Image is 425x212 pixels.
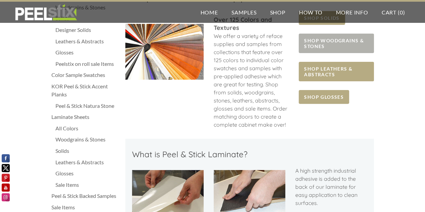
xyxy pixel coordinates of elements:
a: All Colors [55,124,119,132]
a: Color Sample Swatches [51,71,119,79]
font: What is Peel & Stick Laminate? [132,149,248,159]
a: Shop [263,2,292,23]
a: Glosses [55,169,119,177]
a: KOR Peel & Stick Accent Planks [51,82,119,98]
a: Peel & Stick Natura Stone [55,102,119,110]
a: Cart (0) [375,2,412,23]
img: Picture [125,24,204,80]
font: ​Over 125 Colors and Textures [214,16,272,32]
a: SHOP WOODGRAINS & STONES [299,34,374,53]
a: Sale Items [51,203,119,211]
a: Solids [55,147,119,155]
span: 0 [399,9,403,15]
a: More Info [329,2,375,23]
img: REFACE SUPPLIES [13,4,78,21]
a: Leathers & Abstracts [55,37,119,45]
a: Glosses [55,48,119,56]
a: Samples [225,2,263,23]
a: Home [194,2,225,23]
a: Laminate Sheets [51,113,119,121]
a: Leathers & Abstracts [55,158,119,166]
a: How To [292,2,329,23]
span: We offer a variety of reface supplies and samples from collections that feature over 125 colors t... [214,33,287,128]
a: Peelstix on roll sale Items [55,60,119,68]
a: SHOP LEATHERS & ABSTRACTS [299,62,374,81]
a: Sale Items [55,181,119,189]
a: Peel & Stick Backed Samples [51,192,119,200]
a: Designer Solids [55,26,119,34]
a: SHOP GLOSSES [299,90,349,104]
a: Woodgrains & Stones [55,135,119,143]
